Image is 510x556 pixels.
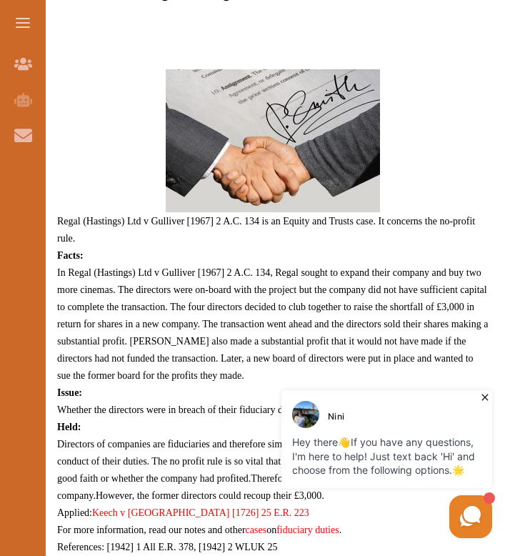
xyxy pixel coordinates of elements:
[57,525,341,535] span: For more information, read our notes and other on .
[57,439,477,484] span: Directors of companies are fiduciaries and therefore similarly liable to account for profits made...
[57,542,277,552] span: References: [1942] 1 All E.R. 378, [1942] 2 WLUK 25
[57,250,84,261] span: Facts:
[57,387,82,398] span: Issue:
[167,387,496,542] iframe: HelpCrunch
[166,69,380,212] img: signature-3113182_1920-300x200.jpg
[57,216,475,244] span: Regal (Hastings) Ltd v Gulliver [1967] 2 A.C. 134 is an Equity and Trusts case. It concerns the n...
[96,490,324,501] span: However, the former directors could recoup their £3,000.
[57,404,487,415] span: Whether the directors were in breach of their fiduciary duties to the claimant and should retain ...
[57,507,309,518] span: Applied:
[92,507,309,518] a: Keech v [GEOGRAPHIC_DATA] [1726] 25 E.R. 223
[57,422,81,432] span: Held:
[57,267,488,381] span: In Regal (Hastings) Ltd v Gulliver [1967] 2 A.C. 134, Regal sought to expand their company and bu...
